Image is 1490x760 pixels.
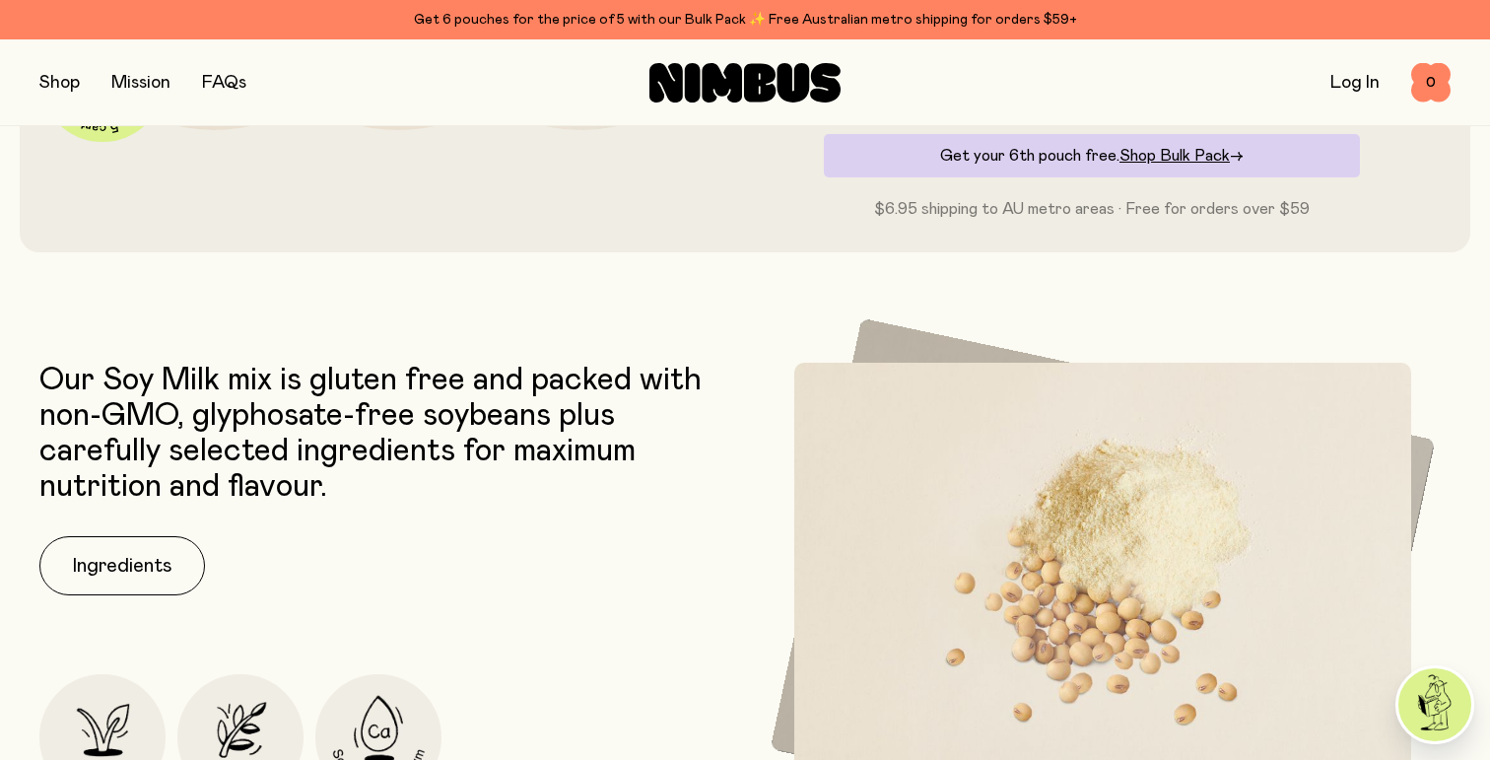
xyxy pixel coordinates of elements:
[824,197,1360,221] p: $6.95 shipping to AU metro areas · Free for orders over $59
[1398,668,1471,741] img: agent
[202,74,246,92] a: FAQs
[39,8,1451,32] div: Get 6 pouches for the price of 5 with our Bulk Pack ✨ Free Australian metro shipping for orders $59+
[1411,63,1451,103] button: 0
[824,134,1360,177] div: Get your 6th pouch free.
[1119,148,1244,164] a: Shop Bulk Pack→
[111,74,170,92] a: Mission
[39,363,735,505] p: Our Soy Milk mix is gluten free and packed with non-GMO, glyphosate-free soybeans plus carefully ...
[1330,74,1380,92] a: Log In
[1119,148,1230,164] span: Shop Bulk Pack
[39,536,205,595] button: Ingredients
